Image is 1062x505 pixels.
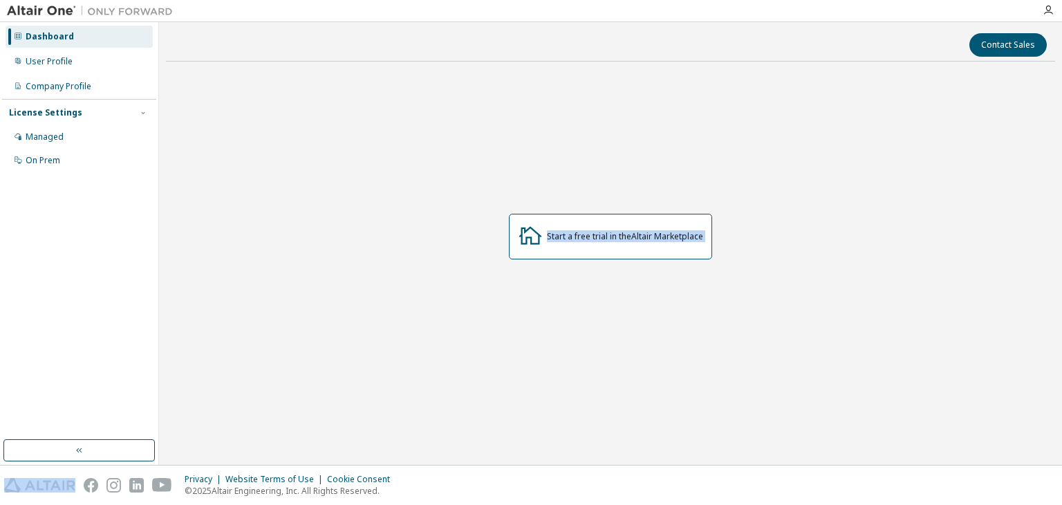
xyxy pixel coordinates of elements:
div: User Profile [26,56,73,67]
div: On Prem [26,155,60,166]
div: Privacy [185,474,225,485]
img: altair_logo.svg [4,478,75,493]
button: Contact Sales [969,33,1047,57]
img: linkedin.svg [129,478,144,493]
p: © 2025 Altair Engineering, Inc. All Rights Reserved. [185,485,398,497]
div: Cookie Consent [327,474,398,485]
img: Altair One [7,4,180,18]
div: Website Terms of Use [225,474,327,485]
a: Altair Marketplace [631,230,703,242]
div: Company Profile [26,81,91,92]
div: Dashboard [26,31,74,42]
img: youtube.svg [152,478,172,493]
div: Start a free trial in the [547,231,703,242]
img: instagram.svg [106,478,121,493]
img: facebook.svg [84,478,98,493]
div: Managed [26,131,64,143]
div: License Settings [9,107,82,118]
